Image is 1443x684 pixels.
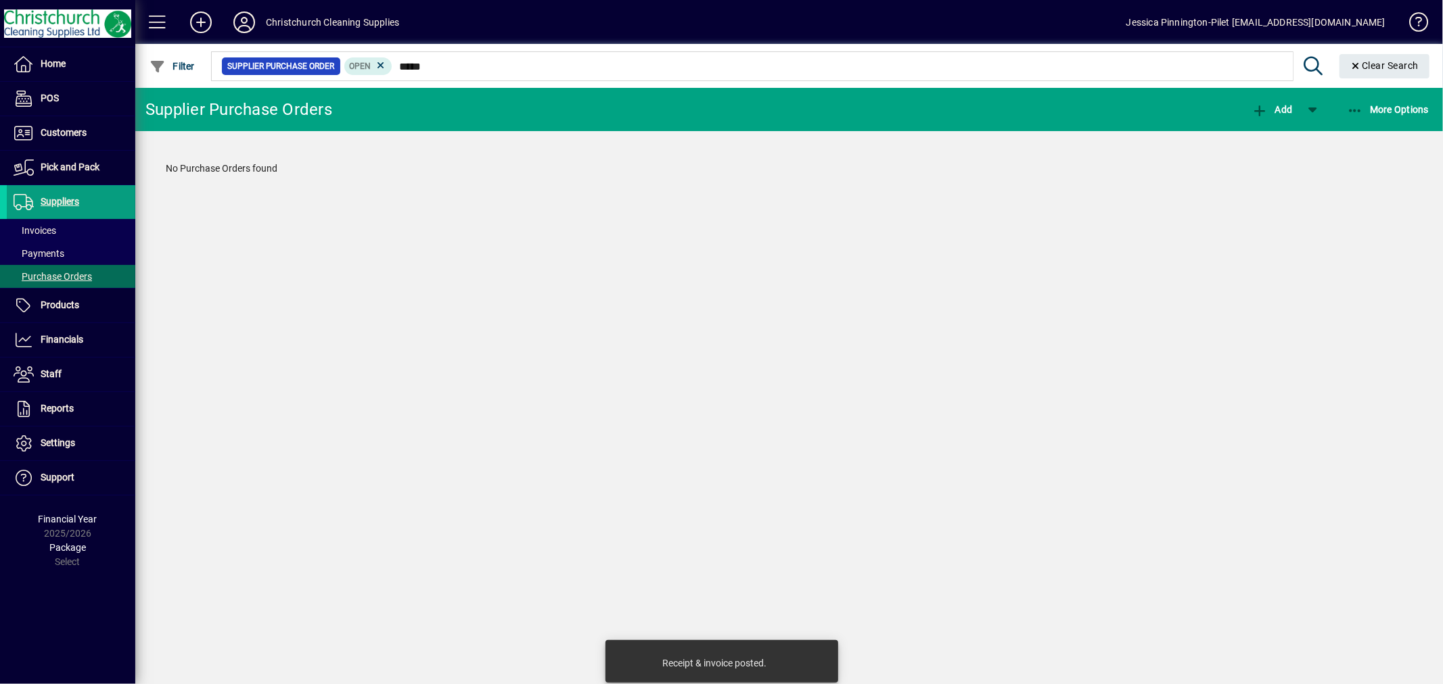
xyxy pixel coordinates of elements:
[350,62,371,71] span: Open
[7,219,135,242] a: Invoices
[41,127,87,138] span: Customers
[7,265,135,288] a: Purchase Orders
[227,59,335,73] span: Supplier Purchase Order
[41,437,75,448] span: Settings
[146,54,198,78] button: Filter
[41,162,99,172] span: Pick and Pack
[7,242,135,265] a: Payments
[7,289,135,322] a: Products
[1248,97,1296,122] button: Add
[14,248,64,259] span: Payments
[145,99,332,120] div: Supplier Purchase Orders
[223,10,266,34] button: Profile
[41,368,62,379] span: Staff
[14,271,92,282] span: Purchase Orders
[41,334,83,345] span: Financials
[7,151,135,185] a: Pick and Pack
[7,47,135,81] a: Home
[344,57,392,75] mat-chip: Completion Status: Open
[663,656,767,670] div: Receipt & invoice posted.
[41,93,59,103] span: POS
[266,11,399,33] div: Christchurch Cleaning Supplies
[7,392,135,426] a: Reports
[7,461,135,495] a: Support
[41,299,79,310] span: Products
[1399,3,1426,47] a: Knowledge Base
[7,426,135,460] a: Settings
[152,148,1426,189] div: No Purchase Orders found
[1339,54,1430,78] button: Clear
[41,472,74,483] span: Support
[49,542,86,553] span: Package
[7,82,135,116] a: POS
[7,116,135,150] a: Customers
[14,225,56,236] span: Invoices
[1252,104,1292,115] span: Add
[7,358,135,391] a: Staff
[1347,104,1429,115] span: More Options
[1344,97,1433,122] button: More Options
[1126,11,1385,33] div: Jessica Pinnington-Pilet [EMAIL_ADDRESS][DOMAIN_NAME]
[179,10,223,34] button: Add
[7,323,135,357] a: Financials
[39,514,97,524] span: Financial Year
[1350,60,1419,71] span: Clear Search
[41,403,74,414] span: Reports
[41,196,79,207] span: Suppliers
[150,61,195,72] span: Filter
[41,58,66,69] span: Home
